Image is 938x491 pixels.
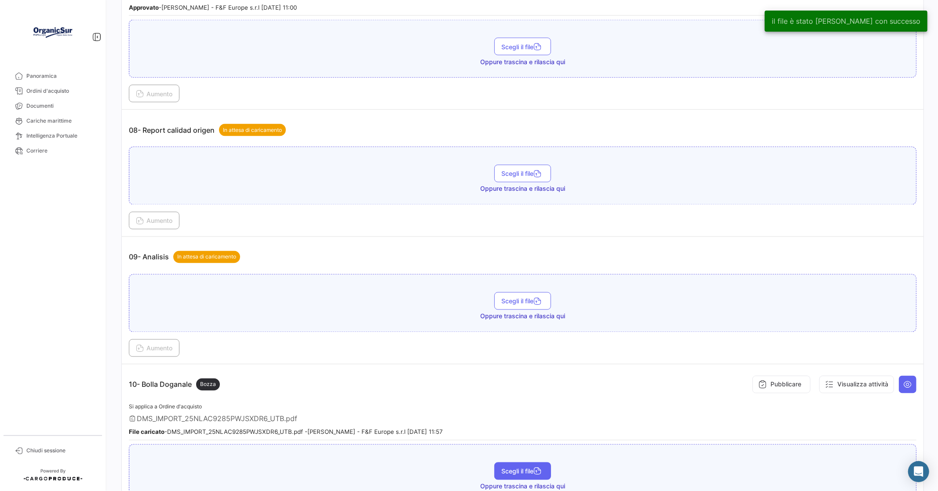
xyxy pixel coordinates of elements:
span: In attesa di caricamento [177,253,236,261]
small: - DMS_IMPORT_25NLAC9285PWJSXDR6_UTB.pdf - [PERSON_NAME] - F&F Europe s.r.l [DATE] 11:57 [129,429,443,436]
a: Documenti [7,98,99,113]
button: Aumento [129,85,179,102]
div: Abrir Intercom Messenger [908,461,929,482]
span: Scegli il file [501,43,544,51]
button: Scegli il file [494,292,551,310]
span: Oppure trascina e rilascia qui [480,312,565,321]
span: Panoramica [26,72,95,80]
a: Corriere [7,143,99,158]
a: Cariche marittime [7,113,99,128]
p: 08- Report calidad origen [129,124,286,136]
span: Oppure trascina e rilascia qui [480,482,565,491]
span: Si applica a Ordine d'acquisto [129,404,202,410]
a: Panoramica [7,69,99,84]
span: Scegli il file [501,468,544,475]
span: Oppure trascina e rilascia qui [480,185,565,193]
span: Scegli il file [501,170,544,178]
b: File caricato [129,429,164,436]
span: il file è stato [PERSON_NAME] con successo [772,17,920,25]
button: Aumento [129,339,179,357]
span: Intelligenza Portuale [26,132,95,140]
span: Corriere [26,147,95,155]
span: Aumento [136,345,172,352]
button: Pubblicare [752,376,810,393]
button: Scegli il file [494,165,551,182]
button: Aumento [129,212,179,229]
button: Visualizza attività [819,376,894,393]
span: DMS_IMPORT_25NLAC9285PWJSXDR6_UTB.pdf [137,415,297,423]
button: Scegli il file [494,38,551,55]
b: Approvato [129,4,159,11]
p: 09- Analisis [129,251,240,263]
p: 10- Bolla Doganale [129,378,220,391]
a: Intelligenza Portuale [7,128,99,143]
span: Oppure trascina e rilascia qui [480,58,565,66]
span: Cariche marittime [26,117,95,125]
span: Ordini d'acquisto [26,87,95,95]
span: Chiudi sessione [26,447,95,455]
button: Scegli il file [494,462,551,480]
img: Logo+OrganicSur.png [31,11,75,55]
a: Ordini d'acquisto [7,84,99,98]
span: Aumento [136,90,172,98]
span: In attesa di caricamento [223,126,282,134]
span: Aumento [136,217,172,225]
span: Bozza [200,381,216,389]
span: Scegli il file [501,298,544,305]
span: Documenti [26,102,95,110]
small: - [PERSON_NAME] - F&F Europe s.r.l [DATE] 11:00 [129,4,297,11]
